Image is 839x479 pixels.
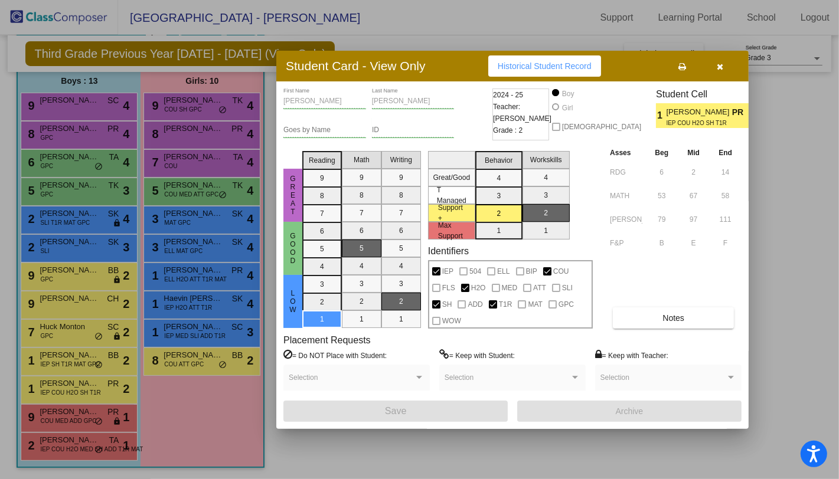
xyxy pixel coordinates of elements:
span: 1 [656,109,666,123]
button: Archive [517,401,742,422]
input: assessment [610,163,642,181]
button: Save [283,401,508,422]
span: IEP COU H2O SH T1R [667,119,724,127]
span: GPC [559,297,574,311]
span: 2 [749,109,759,123]
h3: Student Cell [656,88,759,100]
span: MAT [528,297,542,311]
span: COU [553,264,569,278]
span: Historical Student Record [498,61,592,71]
input: assessment [610,187,642,205]
label: Placement Requests [283,334,371,346]
span: Good [288,232,298,265]
span: ELL [497,264,510,278]
th: Beg [645,146,678,159]
span: Teacher: [PERSON_NAME] [493,101,551,124]
span: 504 [469,264,481,278]
span: WOW [442,314,461,328]
span: Low [288,289,298,314]
button: Notes [613,307,734,329]
label: = Keep with Teacher: [595,349,668,361]
th: End [709,146,742,159]
span: ADD [468,297,482,311]
span: FLS [442,281,455,295]
span: IEP [442,264,453,278]
span: H2O [471,281,486,295]
label: = Do NOT Place with Student: [283,349,387,361]
h3: Student Card - View Only [286,58,426,73]
span: BIP [526,264,537,278]
span: SH [442,297,452,311]
label: Identifiers [428,245,469,257]
input: assessment [610,211,642,228]
span: Grade : 2 [493,124,523,136]
span: [DEMOGRAPHIC_DATA] [562,120,641,134]
div: Boy [561,88,574,99]
input: goes by name [283,126,366,134]
span: Notes [662,313,684,323]
span: MED [502,281,518,295]
span: T1R [499,297,512,311]
th: Mid [678,146,709,159]
span: PR [732,106,749,119]
span: Great [288,175,298,216]
div: Girl [561,103,573,113]
span: Save [385,406,406,416]
th: Asses [607,146,645,159]
span: Archive [616,406,644,416]
span: [PERSON_NAME] [667,106,732,119]
span: 2024 - 25 [493,89,523,101]
input: assessment [610,234,642,252]
span: ATT [533,281,546,295]
button: Historical Student Record [488,55,601,77]
label: = Keep with Student: [439,349,515,361]
span: SLI [562,281,573,295]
